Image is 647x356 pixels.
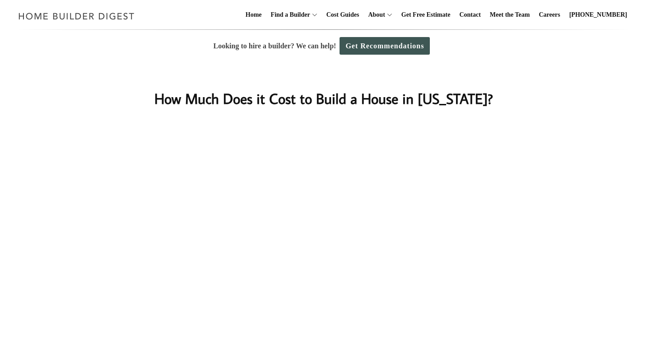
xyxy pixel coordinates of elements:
[144,88,504,109] h1: How Much Does it Cost to Build a House in [US_STATE]?
[456,0,484,29] a: Contact
[14,7,139,25] img: Home Builder Digest
[323,0,363,29] a: Cost Guides
[340,37,430,55] a: Get Recommendations
[267,0,310,29] a: Find a Builder
[535,0,564,29] a: Careers
[242,0,265,29] a: Home
[398,0,454,29] a: Get Free Estimate
[566,0,631,29] a: [PHONE_NUMBER]
[486,0,534,29] a: Meet the Team
[364,0,385,29] a: About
